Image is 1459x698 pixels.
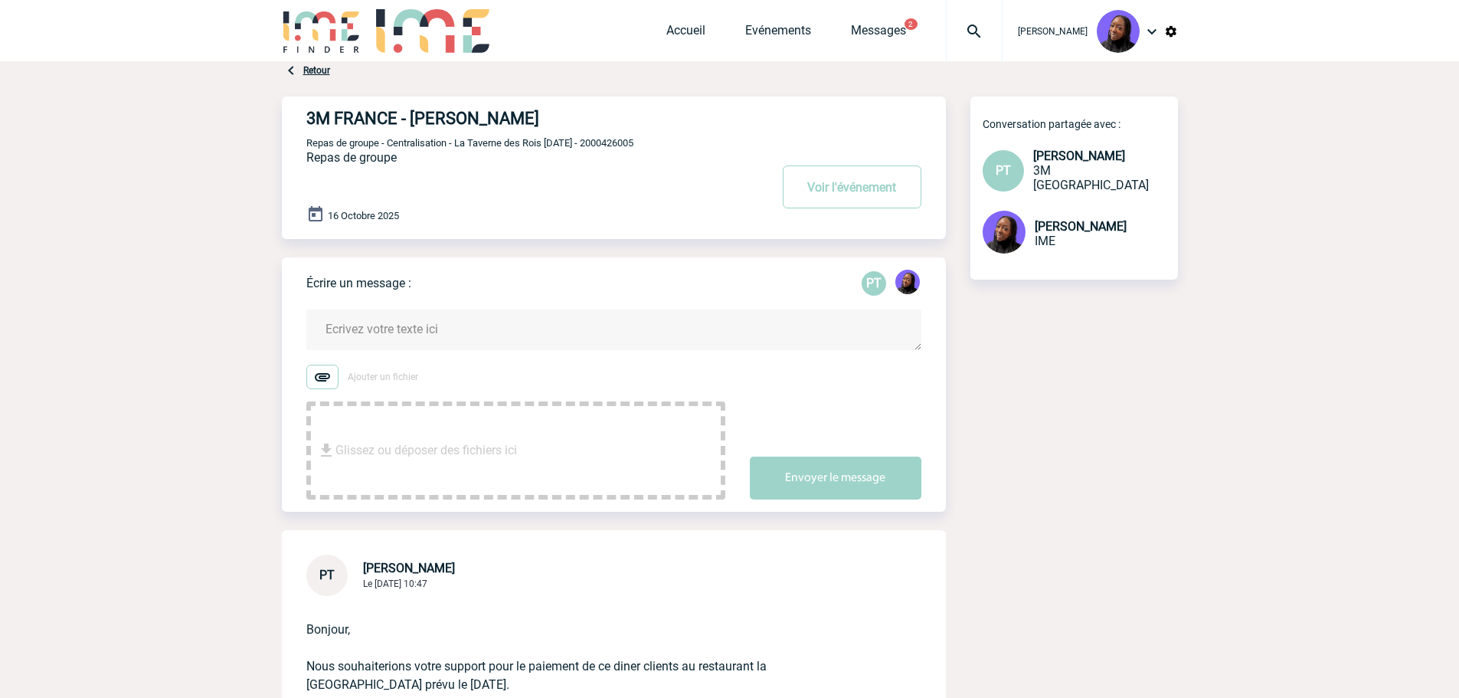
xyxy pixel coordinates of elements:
[348,372,418,382] span: Ajouter un fichier
[983,211,1026,254] img: 131349-0.png
[895,270,920,297] div: Tabaski THIAM
[905,18,918,30] button: 2
[306,150,397,165] span: Repas de groupe
[895,270,920,294] img: 131349-0.png
[319,568,335,582] span: PT
[282,9,361,53] img: IME-Finder
[1035,219,1127,234] span: [PERSON_NAME]
[851,23,906,44] a: Messages
[983,118,1178,130] p: Conversation partagée avec :
[306,109,724,128] h4: 3M FRANCE - [PERSON_NAME]
[862,271,886,296] div: Philippe TAN
[363,561,455,575] span: [PERSON_NAME]
[996,163,1011,178] span: PT
[783,165,921,208] button: Voir l'événement
[1018,26,1088,37] span: [PERSON_NAME]
[1097,10,1140,53] img: 131349-0.png
[1035,234,1055,248] span: IME
[750,457,921,500] button: Envoyer le message
[1033,163,1149,192] span: 3M [GEOGRAPHIC_DATA]
[862,271,886,296] p: PT
[317,441,335,460] img: file_download.svg
[363,578,427,589] span: Le [DATE] 10:47
[306,137,633,149] span: Repas de groupe - Centralisation - La Taverne des Rois [DATE] - 2000426005
[335,412,517,489] span: Glissez ou déposer des fichiers ici
[745,23,811,44] a: Evénements
[328,210,399,221] span: 16 Octobre 2025
[303,65,330,76] a: Retour
[666,23,705,44] a: Accueil
[306,276,411,290] p: Écrire un message :
[1033,149,1125,163] span: [PERSON_NAME]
